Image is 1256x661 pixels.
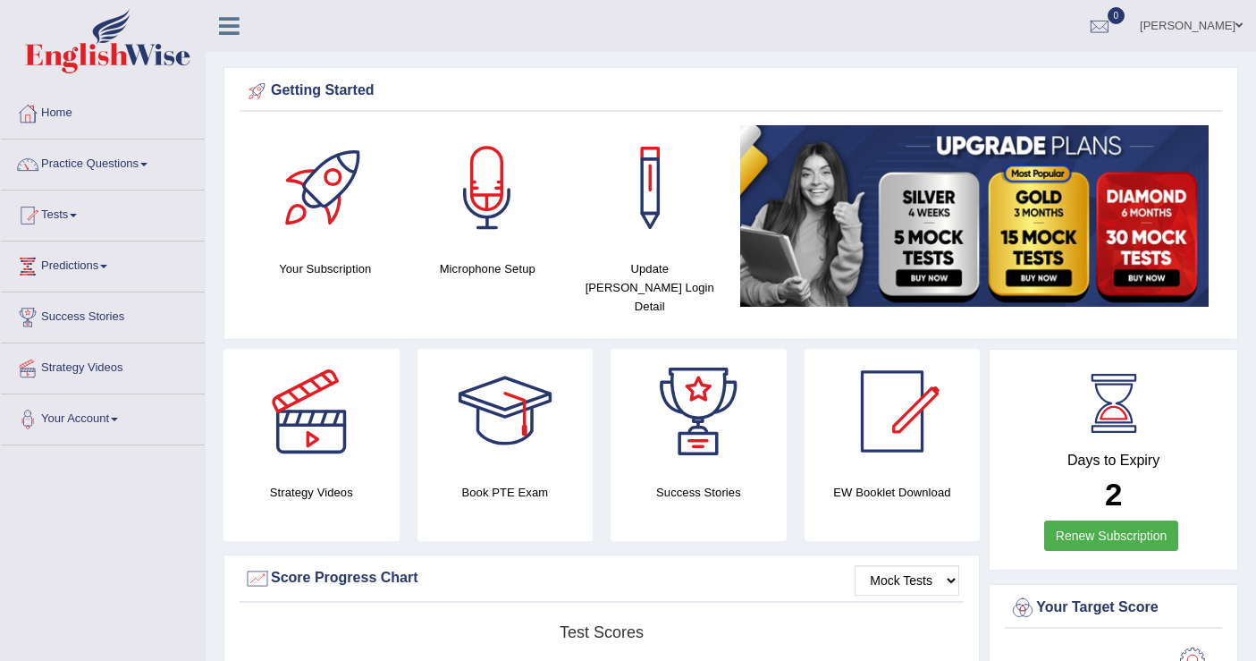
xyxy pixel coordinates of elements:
h4: Success Stories [611,483,787,502]
a: Tests [1,191,205,235]
a: Success Stories [1,292,205,337]
h4: EW Booklet Download [805,483,981,502]
a: Renew Subscription [1044,521,1179,551]
a: Predictions [1,242,205,286]
span: 0 [1108,7,1125,24]
tspan: Test scores [560,623,644,641]
a: Practice Questions [1,140,205,184]
div: Score Progress Chart [244,565,959,592]
h4: Book PTE Exam [417,483,594,502]
h4: Microphone Setup [416,259,561,278]
a: Home [1,89,205,133]
h4: Update [PERSON_NAME] Login Detail [577,259,722,316]
img: small5.jpg [740,125,1210,307]
h4: Days to Expiry [1009,453,1218,469]
div: Getting Started [244,78,1218,105]
h4: Strategy Videos [223,483,400,502]
h4: Your Subscription [253,259,398,278]
b: 2 [1105,477,1122,512]
a: Your Account [1,394,205,439]
a: Strategy Videos [1,343,205,388]
div: Your Target Score [1009,595,1218,622]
